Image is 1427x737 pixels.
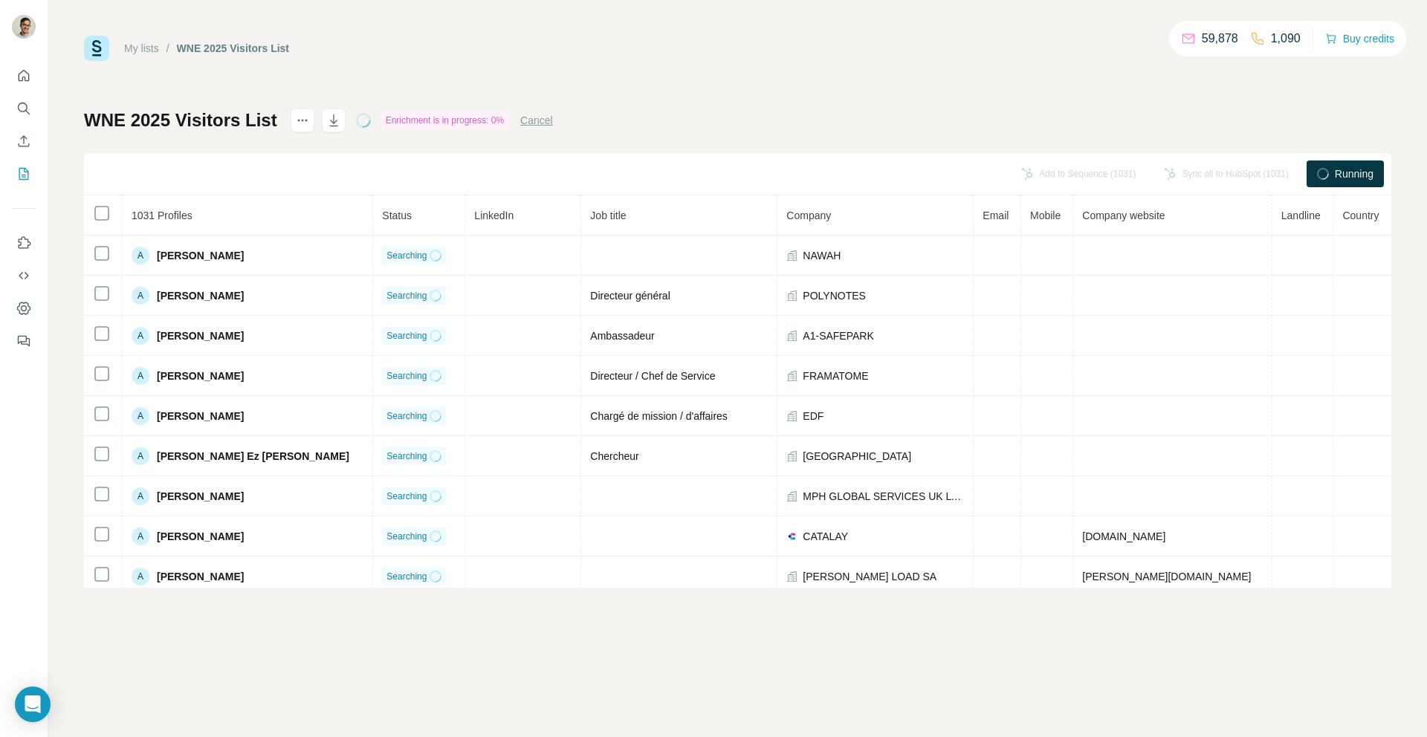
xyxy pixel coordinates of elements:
[386,289,427,302] span: Searching
[386,490,427,503] span: Searching
[386,369,427,383] span: Searching
[132,447,149,465] div: A
[132,247,149,264] div: A
[157,288,244,303] span: [PERSON_NAME]
[124,42,159,54] a: My lists
[157,328,244,343] span: [PERSON_NAME]
[157,449,349,464] span: [PERSON_NAME] Ez [PERSON_NAME]
[474,210,514,221] span: LinkedIn
[386,449,427,463] span: Searching
[84,36,109,61] img: Surfe Logo
[132,568,149,585] div: A
[590,330,654,342] span: Ambassadeur
[1202,30,1238,48] p: 59,878
[803,569,936,584] span: [PERSON_NAME] LOAD SA
[291,108,314,132] button: actions
[132,367,149,385] div: A
[12,262,36,289] button: Use Surfe API
[386,329,427,342] span: Searching
[132,407,149,425] div: A
[1335,166,1373,181] span: Running
[1082,210,1165,221] span: Company website
[157,489,244,504] span: [PERSON_NAME]
[132,487,149,505] div: A
[983,210,1009,221] span: Email
[12,230,36,256] button: Use Surfe on LinkedIn
[84,108,277,132] h1: WNE 2025 Visitors List
[157,368,244,383] span: [PERSON_NAME]
[1082,571,1251,582] span: [PERSON_NAME][DOMAIN_NAME]
[590,450,638,462] span: Chercheur
[1030,210,1061,221] span: Mobile
[12,128,36,155] button: Enrich CSV
[386,409,427,423] span: Searching
[520,113,553,128] button: Cancel
[590,410,728,422] span: Chargé de mission / d'affaires
[803,328,873,343] span: A1-SAFEPARK
[1342,210,1379,221] span: Country
[803,449,911,464] span: [GEOGRAPHIC_DATA]
[386,530,427,543] span: Searching
[803,368,868,383] span: FRAMATOME
[1082,530,1165,542] span: [DOMAIN_NAME]
[590,210,626,221] span: Job title
[590,370,715,382] span: Directeur / Chef de Service
[803,489,964,504] span: MPH GLOBAL SERVICES UK LTD
[803,288,866,303] span: POLYNOTES
[132,527,149,545] div: A
[382,210,412,221] span: Status
[12,62,36,89] button: Quick start
[12,95,36,122] button: Search
[166,41,169,56] li: /
[386,570,427,583] span: Searching
[381,111,508,129] div: Enrichment is in progress: 0%
[12,160,36,187] button: My lists
[157,248,244,263] span: [PERSON_NAME]
[132,327,149,345] div: A
[157,529,244,544] span: [PERSON_NAME]
[803,409,823,423] span: EDF
[132,210,192,221] span: 1031 Profiles
[177,41,289,56] div: WNE 2025 Visitors List
[786,530,798,542] img: company-logo
[1271,30,1301,48] p: 1,090
[1281,210,1321,221] span: Landline
[15,686,51,722] div: Open Intercom Messenger
[803,248,841,263] span: NAWAH
[12,328,36,354] button: Feedback
[157,569,244,584] span: [PERSON_NAME]
[157,409,244,423] span: [PERSON_NAME]
[132,287,149,305] div: A
[803,529,848,544] span: CATALAY
[1325,28,1394,49] button: Buy credits
[786,210,831,221] span: Company
[12,295,36,322] button: Dashboard
[12,15,36,39] img: Avatar
[386,249,427,262] span: Searching
[590,290,670,302] span: Directeur général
